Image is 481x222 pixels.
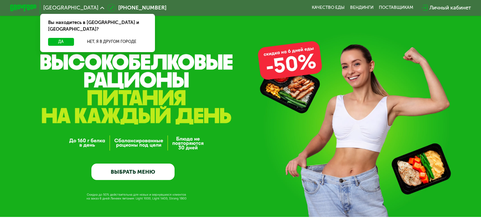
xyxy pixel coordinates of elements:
[43,5,98,10] span: [GEOGRAPHIC_DATA]
[40,14,155,38] div: Вы находитесь в [GEOGRAPHIC_DATA] и [GEOGRAPHIC_DATA]?
[350,5,373,10] a: Вендинги
[77,38,147,46] button: Нет, я в другом городе
[312,5,345,10] a: Качество еды
[48,38,74,46] button: Да
[429,4,471,12] div: Личный кабинет
[91,164,175,180] a: ВЫБРАТЬ МЕНЮ
[379,5,413,10] div: поставщикам
[108,4,166,12] a: [PHONE_NUMBER]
